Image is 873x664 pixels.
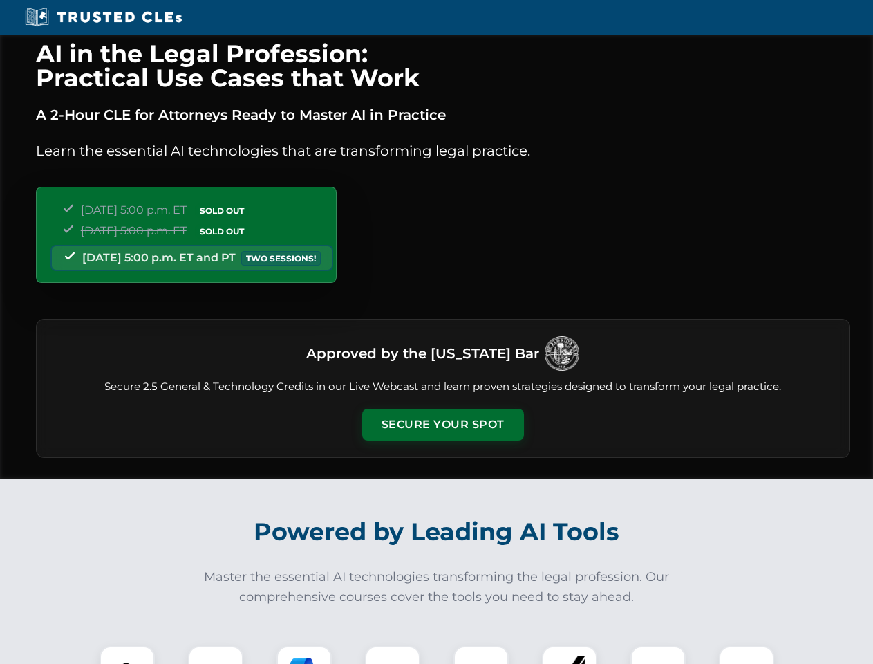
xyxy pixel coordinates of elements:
h2: Powered by Leading AI Tools [54,508,820,556]
h3: Approved by the [US_STATE] Bar [306,341,539,366]
span: [DATE] 5:00 p.m. ET [81,224,187,237]
img: Logo [545,336,579,371]
p: A 2-Hour CLE for Attorneys Ready to Master AI in Practice [36,104,850,126]
img: Trusted CLEs [21,7,186,28]
p: Learn the essential AI technologies that are transforming legal practice. [36,140,850,162]
p: Secure 2.5 General & Technology Credits in our Live Webcast and learn proven strategies designed ... [53,379,833,395]
span: [DATE] 5:00 p.m. ET [81,203,187,216]
p: Master the essential AI technologies transforming the legal profession. Our comprehensive courses... [195,567,679,607]
button: Secure Your Spot [362,409,524,441]
span: SOLD OUT [195,224,249,239]
span: SOLD OUT [195,203,249,218]
h1: AI in the Legal Profession: Practical Use Cases that Work [36,41,850,90]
